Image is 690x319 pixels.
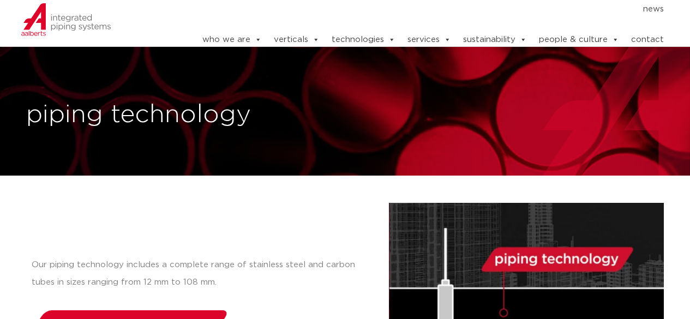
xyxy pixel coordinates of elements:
[274,29,320,51] a: verticals
[169,1,664,18] nav: Menu
[539,29,619,51] a: people & culture
[643,1,664,18] a: news
[463,29,527,51] a: sustainability
[202,29,262,51] a: who we are
[32,256,367,291] p: Our piping technology includes a complete range of stainless steel and carbon tubes in sizes rang...
[332,29,395,51] a: technologies
[407,29,451,51] a: services
[26,98,340,133] h1: piping technology
[631,29,664,51] a: contact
